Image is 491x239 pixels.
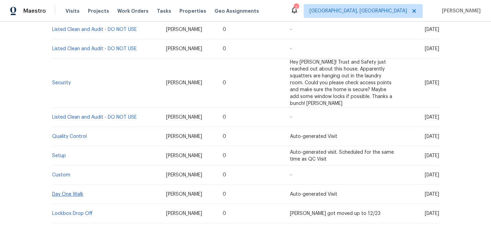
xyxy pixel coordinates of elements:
[223,46,226,51] span: 0
[290,150,394,162] span: Auto-generated visit. Scheduled for the same time as QC Visit
[166,80,202,85] span: [PERSON_NAME]
[425,192,439,197] span: [DATE]
[290,115,292,120] span: -
[166,153,202,158] span: [PERSON_NAME]
[179,8,206,14] span: Properties
[223,192,226,197] span: 0
[425,27,439,32] span: [DATE]
[52,192,83,197] a: Day One Walk
[425,134,439,139] span: [DATE]
[166,134,202,139] span: [PERSON_NAME]
[223,27,226,32] span: 0
[52,211,93,216] a: Lockbox Drop Off
[290,134,337,139] span: Auto-generated Visit
[439,8,481,14] span: [PERSON_NAME]
[52,27,137,32] a: Listed Clean and Audit - DO NOT USE
[52,134,87,139] a: Quality Control
[309,8,407,14] span: [GEOGRAPHIC_DATA], [GEOGRAPHIC_DATA]
[290,27,292,32] span: -
[223,115,226,120] span: 0
[223,173,226,177] span: 0
[88,8,109,14] span: Projects
[214,8,259,14] span: Geo Assignments
[425,153,439,158] span: [DATE]
[223,153,226,158] span: 0
[290,60,392,106] span: Hey [PERSON_NAME]! Trust and Safety just reached out about this house. Apparently squatters are h...
[166,192,202,197] span: [PERSON_NAME]
[294,4,299,11] div: 2
[425,211,439,216] span: [DATE]
[425,80,439,85] span: [DATE]
[223,80,226,85] span: 0
[223,211,226,216] span: 0
[23,8,46,14] span: Maestro
[166,46,202,51] span: [PERSON_NAME]
[52,153,66,158] a: Setup
[52,46,137,51] a: Listed Clean and Audit - DO NOT USE
[223,134,226,139] span: 0
[166,27,202,32] span: [PERSON_NAME]
[290,46,292,51] span: -
[425,115,439,120] span: [DATE]
[166,115,202,120] span: [PERSON_NAME]
[52,80,71,85] a: Security
[66,8,80,14] span: Visits
[52,115,137,120] a: Listed Clean and Audit - DO NOT USE
[117,8,149,14] span: Work Orders
[290,173,292,177] span: -
[166,211,202,216] span: [PERSON_NAME]
[425,173,439,177] span: [DATE]
[290,211,381,216] span: [PERSON_NAME] got moved up to 12/23
[52,173,70,177] a: Custom
[166,173,202,177] span: [PERSON_NAME]
[290,192,337,197] span: Auto-generated Visit
[425,46,439,51] span: [DATE]
[157,9,171,13] span: Tasks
